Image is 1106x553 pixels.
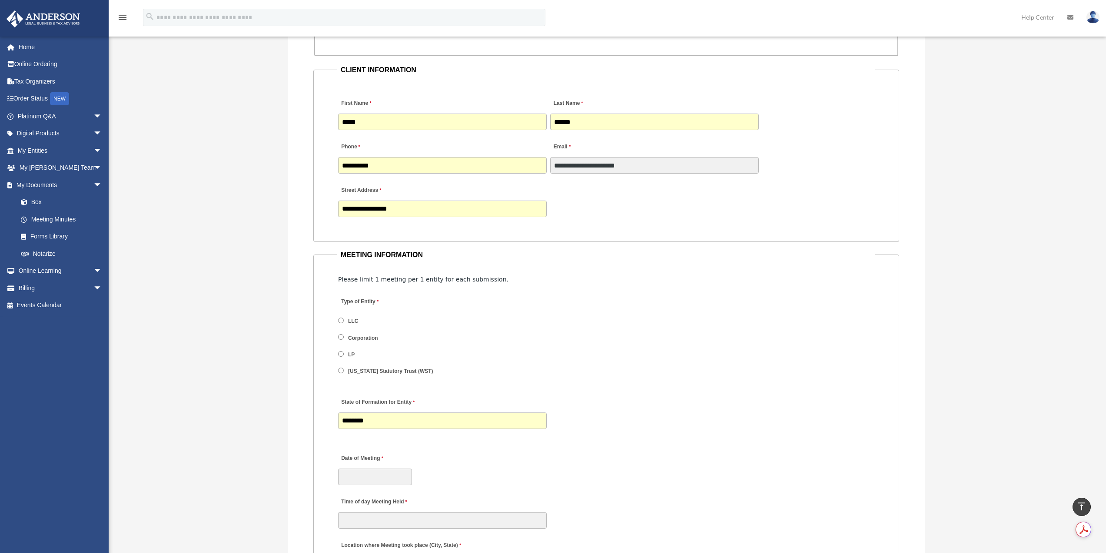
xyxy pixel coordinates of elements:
[6,262,115,280] a: Online Learningarrow_drop_down
[6,56,115,73] a: Online Ordering
[93,142,111,160] span: arrow_drop_down
[337,249,875,261] legend: MEETING INFORMATION
[338,496,421,508] label: Time of day Meeting Held
[12,228,115,245] a: Forms Library
[337,64,875,76] legend: CLIENT INFORMATION
[550,141,572,153] label: Email
[338,396,417,408] label: State of Formation for Entity
[345,351,358,359] label: LP
[345,368,436,375] label: [US_STATE] Statutory Trust (WST)
[345,318,362,325] label: LLC
[12,211,111,228] a: Meeting Minutes
[4,10,83,27] img: Anderson Advisors Platinum Portal
[12,245,115,262] a: Notarize
[6,90,115,108] a: Order StatusNEW
[117,15,128,23] a: menu
[6,279,115,297] a: Billingarrow_drop_down
[6,73,115,90] a: Tax Organizers
[338,540,463,551] label: Location where Meeting took place (City, State)
[145,12,155,21] i: search
[50,92,69,105] div: NEW
[93,176,111,194] span: arrow_drop_down
[93,262,111,280] span: arrow_drop_down
[12,194,115,211] a: Box
[338,141,362,153] label: Phone
[6,297,115,314] a: Events Calendar
[338,184,421,196] label: Street Address
[338,453,421,465] label: Date of Meeting
[1073,498,1091,516] a: vertical_align_top
[1086,11,1099,23] img: User Pic
[93,107,111,125] span: arrow_drop_down
[338,98,373,110] label: First Name
[6,107,115,125] a: Platinum Q&Aarrow_drop_down
[117,12,128,23] i: menu
[6,176,115,194] a: My Documentsarrow_drop_down
[1076,501,1087,512] i: vertical_align_top
[6,38,115,56] a: Home
[338,276,508,283] span: Please limit 1 meeting per 1 entity for each submission.
[93,159,111,177] span: arrow_drop_down
[6,159,115,177] a: My [PERSON_NAME] Teamarrow_drop_down
[93,125,111,143] span: arrow_drop_down
[338,296,421,308] label: Type of Entity
[345,334,381,342] label: Corporation
[6,142,115,159] a: My Entitiesarrow_drop_down
[93,279,111,297] span: arrow_drop_down
[6,125,115,142] a: Digital Productsarrow_drop_down
[550,98,585,110] label: Last Name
